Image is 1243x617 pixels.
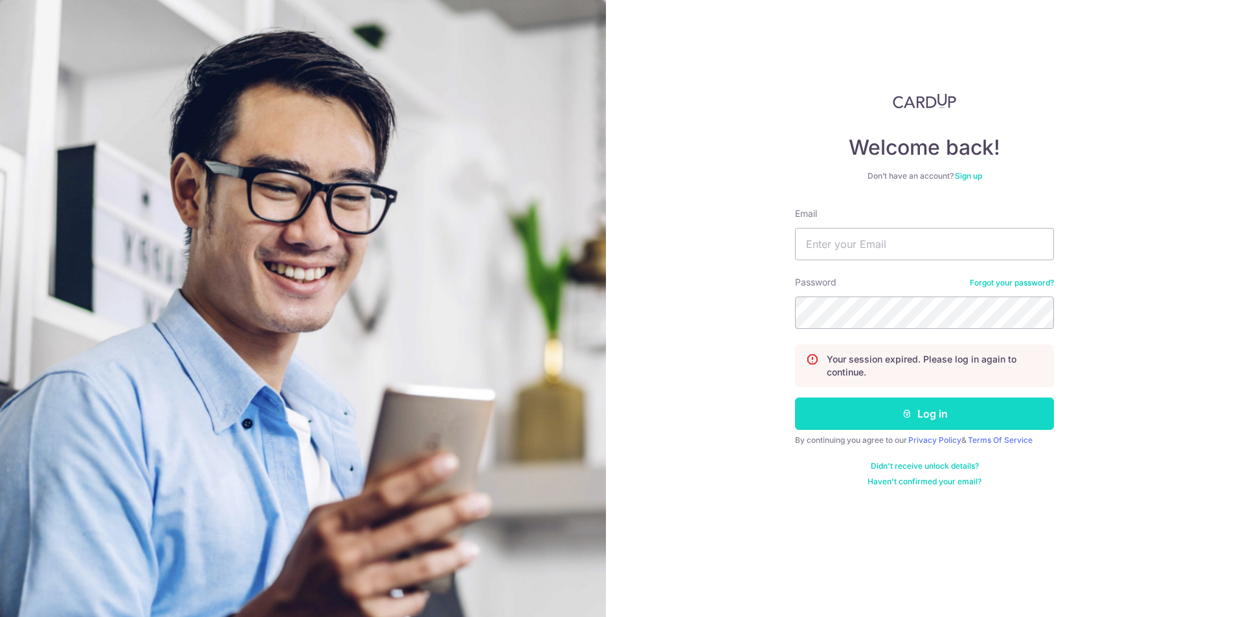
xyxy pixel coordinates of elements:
div: By continuing you agree to our & [795,435,1054,445]
img: CardUp Logo [893,93,956,109]
a: Privacy Policy [908,435,961,445]
a: Sign up [955,171,982,181]
div: Don’t have an account? [795,171,1054,181]
label: Password [795,276,836,289]
label: Email [795,207,817,220]
button: Log in [795,398,1054,430]
a: Terms Of Service [968,435,1033,445]
a: Haven't confirmed your email? [868,477,981,487]
input: Enter your Email [795,228,1054,260]
a: Didn't receive unlock details? [871,461,979,471]
a: Forgot your password? [970,278,1054,288]
p: Your session expired. Please log in again to continue. [827,353,1043,379]
h4: Welcome back! [795,135,1054,161]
